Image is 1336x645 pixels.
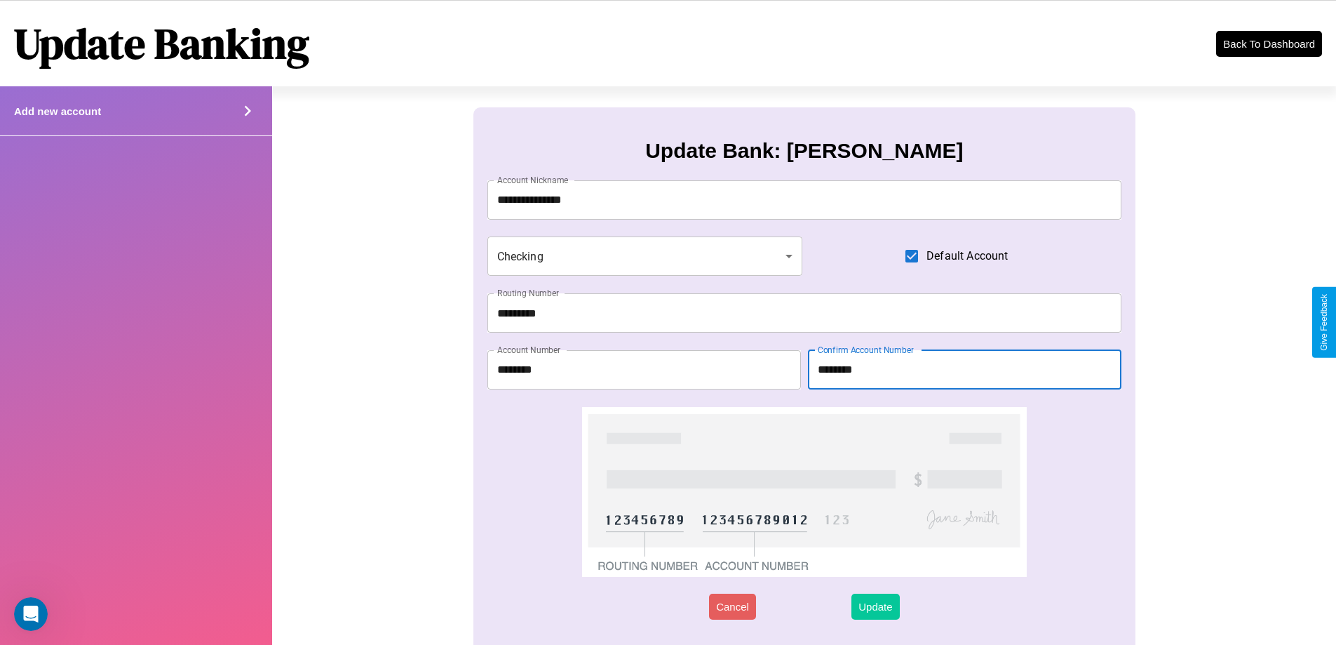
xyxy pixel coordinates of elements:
span: Default Account [926,248,1008,265]
label: Account Nickname [497,174,569,186]
button: Back To Dashboard [1216,31,1322,57]
img: check [582,407,1026,577]
h3: Update Bank: [PERSON_NAME] [645,139,963,163]
button: Update [851,594,899,620]
button: Cancel [709,594,756,620]
h1: Update Banking [14,15,309,72]
div: Give Feedback [1319,294,1329,351]
h4: Add new account [14,105,101,117]
label: Routing Number [497,287,559,299]
div: Checking [487,237,803,276]
label: Account Number [497,344,560,356]
label: Confirm Account Number [818,344,914,356]
iframe: Intercom live chat [14,597,48,631]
